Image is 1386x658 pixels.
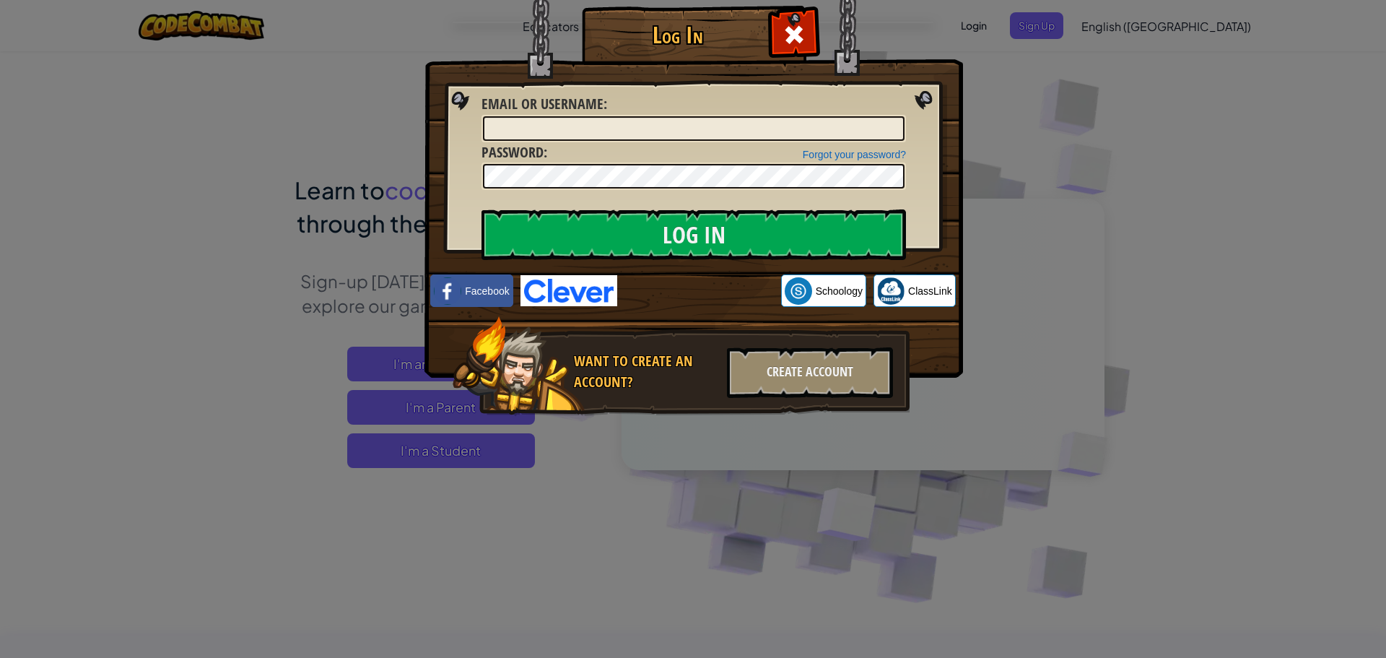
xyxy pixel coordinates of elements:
[520,275,617,306] img: clever-logo-blue.png
[785,277,812,305] img: schoology.png
[481,94,607,115] label: :
[816,284,863,298] span: Schoology
[434,277,461,305] img: facebook_small.png
[617,275,781,307] iframe: Sign in with Google Button
[481,94,603,113] span: Email or Username
[803,149,906,160] a: Forgot your password?
[574,351,718,392] div: Want to create an account?
[908,284,952,298] span: ClassLink
[465,284,509,298] span: Facebook
[727,347,893,398] div: Create Account
[481,142,544,162] span: Password
[585,22,770,48] h1: Log In
[877,277,905,305] img: classlink-logo-small.png
[481,142,547,163] label: :
[481,209,906,260] input: Log In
